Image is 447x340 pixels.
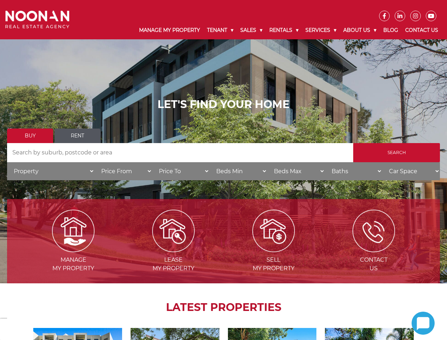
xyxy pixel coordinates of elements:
a: Buy [7,129,53,143]
img: Sell my property [252,210,295,252]
h1: LET'S FIND YOUR HOME [7,98,440,111]
a: Sell my property Sellmy Property [224,227,323,272]
span: Contact Us [324,256,423,273]
img: ICONS [353,210,395,252]
a: Contact Us [402,21,442,39]
input: Search [353,143,440,162]
a: Lease my property Leasemy Property [124,227,223,272]
img: Manage my Property [52,210,94,252]
a: Rentals [266,21,302,39]
a: Manage My Property [136,21,204,39]
span: Sell my Property [224,256,323,273]
a: Blog [380,21,402,39]
a: ICONS ContactUs [324,227,423,272]
span: Manage my Property [24,256,123,273]
img: Noonan Real Estate Agency [5,11,69,28]
a: About Us [340,21,380,39]
input: Search by suburb, postcode or area [7,143,353,162]
img: Lease my property [152,210,195,252]
h2: LATEST PROPERTIES [25,301,422,314]
a: Services [302,21,340,39]
a: Rent [55,129,101,143]
span: Lease my Property [124,256,223,273]
a: Sales [237,21,266,39]
a: Tenant [204,21,237,39]
a: Manage my Property Managemy Property [24,227,123,272]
